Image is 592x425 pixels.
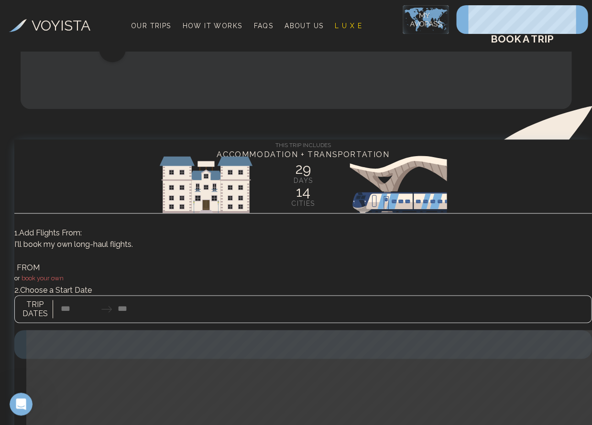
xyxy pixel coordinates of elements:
iframe: Intercom live chat [10,393,33,415]
span: FROM [14,263,44,272]
img: Profile image for Beau [139,15,158,34]
span: book your own [22,275,64,282]
span: BOOK A TRIP [491,33,554,45]
button: BOOK A TRIP [456,5,588,34]
span: L U X E [335,22,362,30]
div: I'll book my own long-haul flights. [14,239,592,250]
div: Close [164,15,182,32]
span: You’ll get replies here and in your email: ✉️ [EMAIL_ADDRESS][DOMAIN_NAME] Our usual reply time 🕒... [43,168,438,175]
div: Send us a message [20,208,160,218]
span: How It Works [182,22,242,30]
h4: This Trip Includes [14,139,592,149]
span: Messages [127,322,160,329]
div: • 2h ago [69,177,96,187]
div: Voyista [43,177,67,187]
a: About Us [281,19,327,32]
a: BOOK A TRIP [456,35,588,44]
p: How can we help plan your travels? [19,100,172,133]
h3: VOYISTA [32,15,90,36]
h4: Accommodation + Transportation [14,149,592,160]
span: FAQs [253,22,273,30]
a: VOYISTA [9,15,90,36]
div: Send us a messageWe typically reply in a few minutes [10,200,182,236]
button: Messages [96,298,191,336]
h4: or [14,274,592,283]
a: How It Works [178,19,246,32]
img: Voyista Logo [9,19,27,32]
img: Profile image for Beau [20,167,39,186]
img: logo [19,18,78,33]
span: About Us [285,22,323,30]
p: Hi [PERSON_NAME] 👋 [19,68,172,100]
a: FAQs [250,19,277,32]
img: My Account [403,5,449,34]
div: Profile image for BeauYou’ll get replies here and in your email: ✉️ [EMAIL_ADDRESS][DOMAIN_NAME] ... [10,159,181,194]
img: European Sights [14,156,592,213]
span: Home [37,322,58,329]
span: 1. [14,228,19,237]
a: Our Trips [127,19,175,32]
div: Recent messageProfile image for BeauYou’ll get replies here and in your email: ✉️ [EMAIL_ADDRESS]... [10,145,182,195]
a: L U X E [331,19,366,32]
h3: Add Flights From: [14,227,592,239]
span: Our Trips [131,22,171,30]
div: We typically reply in a few minutes [20,218,160,228]
div: Recent message [20,153,172,163]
